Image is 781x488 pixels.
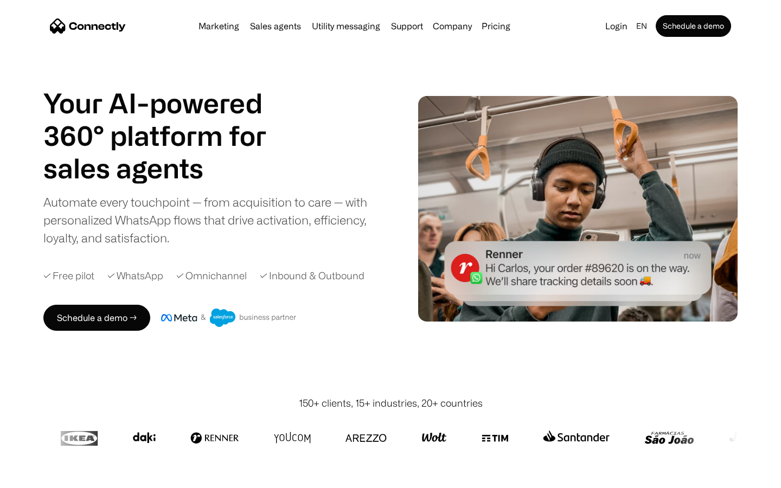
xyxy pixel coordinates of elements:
[176,268,247,283] div: ✓ Omnichannel
[636,18,647,34] div: en
[11,468,65,484] aside: Language selected: English
[43,268,94,283] div: ✓ Free pilot
[477,22,515,30] a: Pricing
[246,22,305,30] a: Sales agents
[43,87,293,152] h1: Your AI-powered 360° platform for
[22,469,65,484] ul: Language list
[601,18,632,34] a: Login
[433,18,472,34] div: Company
[43,193,385,247] div: Automate every touchpoint — from acquisition to care — with personalized WhatsApp flows that driv...
[107,268,163,283] div: ✓ WhatsApp
[299,396,483,410] div: 150+ clients, 15+ industries, 20+ countries
[161,309,297,327] img: Meta and Salesforce business partner badge.
[308,22,385,30] a: Utility messaging
[656,15,731,37] a: Schedule a demo
[194,22,244,30] a: Marketing
[43,305,150,331] a: Schedule a demo →
[387,22,427,30] a: Support
[43,152,293,184] h1: sales agents
[260,268,364,283] div: ✓ Inbound & Outbound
